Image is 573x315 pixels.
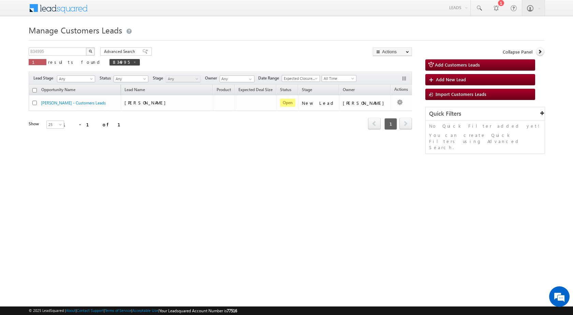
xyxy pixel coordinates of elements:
[436,76,466,82] span: Add New Lead
[245,76,254,83] a: Show All Items
[57,76,93,82] span: Any
[435,62,480,68] span: Add Customers Leads
[33,75,56,81] span: Lead Stage
[238,87,273,92] span: Expected Deal Size
[113,59,130,65] span: 834995
[114,76,146,82] span: Any
[368,118,381,129] a: prev
[282,75,320,82] a: Expected Closure Date
[220,75,254,82] input: Type to Search
[282,75,318,82] span: Expected Closure Date
[57,75,95,82] a: Any
[277,86,295,95] a: Status
[100,75,114,81] span: Status
[29,25,122,35] span: Manage Customers Leads
[426,107,545,120] div: Quick Filters
[503,49,532,55] span: Collapse Panel
[302,100,336,106] div: New Lead
[227,308,237,313] span: 77516
[322,75,354,82] span: All Time
[29,307,237,314] span: © 2025 LeadSquared | | | | |
[114,75,148,82] a: Any
[46,120,64,129] a: 25
[48,59,102,65] span: results found
[343,100,387,106] div: [PERSON_NAME]
[121,86,148,95] span: Lead Name
[384,118,397,130] span: 1
[89,49,92,53] img: Search
[32,88,37,92] input: Check all records
[436,91,486,97] span: Import Customers Leads
[63,120,129,128] div: 1 - 1 of 1
[159,308,237,313] span: Your Leadsquared Account Number is
[302,87,312,92] span: Stage
[32,59,43,65] span: 1
[429,132,541,151] p: You can create Quick Filters using Advanced Search.
[38,86,79,95] a: Opportunity Name
[298,86,315,95] a: Stage
[104,48,137,55] span: Advanced Search
[41,87,75,92] span: Opportunity Name
[399,118,412,129] a: next
[258,75,282,81] span: Date Range
[166,75,201,82] a: Any
[66,308,76,313] a: About
[47,121,65,128] span: 25
[205,75,220,81] span: Owner
[235,86,276,95] a: Expected Deal Size
[217,87,231,92] span: Product
[132,308,158,313] a: Acceptable Use
[77,308,104,313] a: Contact Support
[429,123,541,129] p: No Quick Filter added yet!
[105,308,131,313] a: Terms of Service
[41,100,106,105] a: [PERSON_NAME] - Customers Leads
[166,76,199,82] span: Any
[280,99,295,107] span: Open
[373,47,412,56] button: Actions
[153,75,166,81] span: Stage
[29,121,41,127] div: Show
[322,75,356,82] a: All Time
[124,100,169,105] span: [PERSON_NAME]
